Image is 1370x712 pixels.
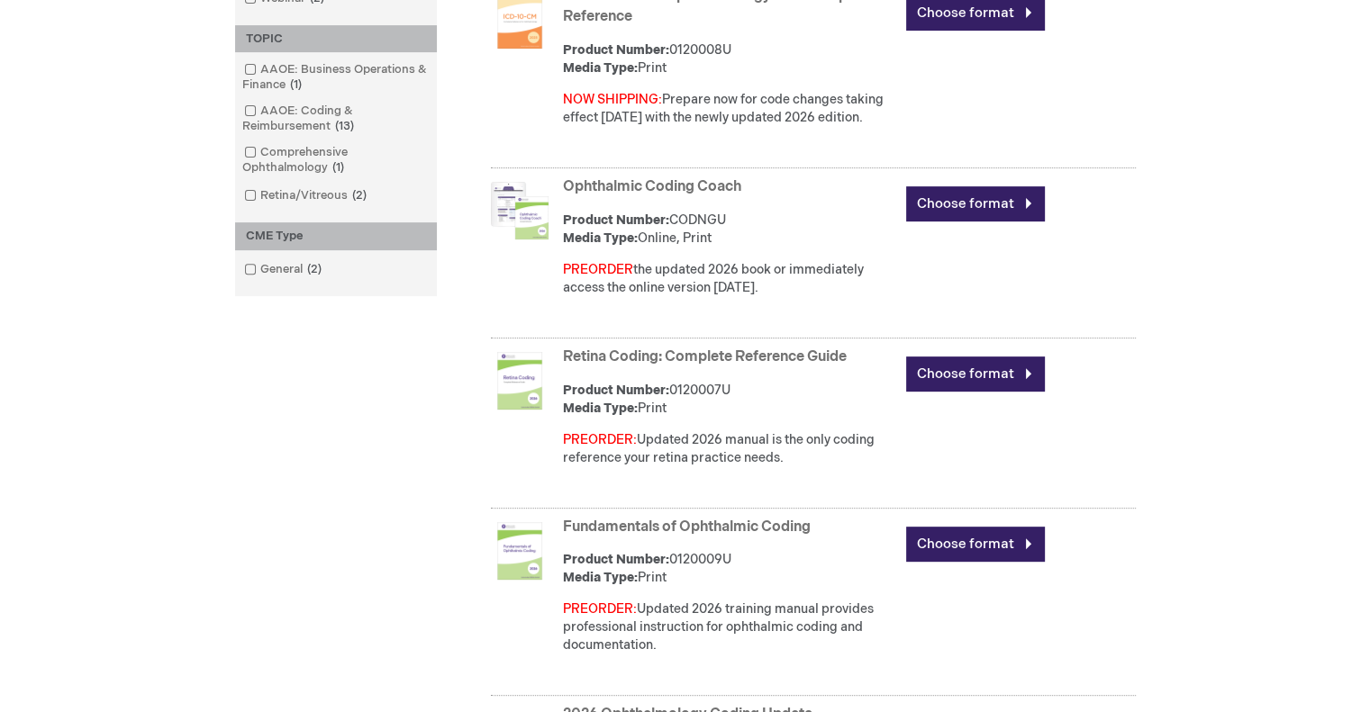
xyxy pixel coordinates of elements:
[240,261,329,278] a: General2
[303,262,326,276] span: 2
[563,431,897,467] p: Updated 2026 manual is the only coding reference your retina practice needs.
[235,222,437,250] div: CME Type
[563,262,633,277] font: PREORDER
[563,518,811,536] a: Fundamentals of Ophthalmic Coding
[563,212,669,228] strong: Product Number:
[563,178,741,195] a: Ophthalmic Coding Coach
[491,182,549,239] img: Ophthalmic Coding Coach
[563,230,638,246] strong: Media Type:
[563,551,897,587] div: 0120009U Print
[563,212,897,248] div: CODNGU Online, Print
[563,600,897,654] p: Updated 2026 training manual provides professional instruction for ophthalmic coding and document...
[906,186,1045,221] a: Choose format
[563,41,897,77] div: 0120008U Print
[491,352,549,410] img: Retina Coding: Complete Reference Guide
[491,522,549,580] img: Fundamentals of Ophthalmic Coding
[563,261,897,297] div: the updated 2026 book or immediately access the online version [DATE].
[563,60,638,76] strong: Media Type:
[235,25,437,53] div: TOPIC
[563,348,847,365] a: Retina Coding: Complete Reference Guide
[240,144,432,176] a: Comprehensive Ophthalmology1
[906,356,1045,392] a: Choose format
[286,77,306,92] span: 1
[240,103,432,135] a: AAOE: Coding & Reimbursement13
[240,187,374,204] a: Retina/Vitreous2
[906,527,1045,562] a: Choose format
[563,92,662,107] font: NOW SHIPPING:
[328,160,349,175] span: 1
[563,91,897,127] div: Prepare now for code changes taking effect [DATE] with the newly updated 2026 edition.
[563,552,669,567] strong: Product Number:
[563,382,897,418] div: 0120007U Print
[240,61,432,94] a: AAOE: Business Operations & Finance1
[563,570,638,585] strong: Media Type:
[563,42,669,58] strong: Product Number:
[331,119,358,133] span: 13
[348,188,371,203] span: 2
[563,401,638,416] strong: Media Type:
[563,432,637,447] font: PREORDER:
[563,601,637,617] font: PREORDER:
[563,383,669,398] strong: Product Number:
